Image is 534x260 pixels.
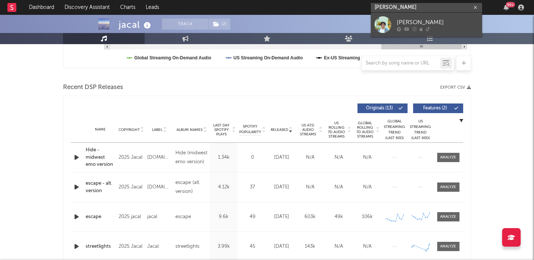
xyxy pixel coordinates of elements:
[271,128,288,132] span: Released
[418,106,452,111] span: Features ( 2 )
[175,242,200,251] div: streetlights
[86,213,115,221] a: escape
[413,103,463,113] button: Features(2)
[355,213,380,221] div: 106k
[298,154,323,161] div: N/A
[298,213,323,221] div: 603k
[298,243,323,250] div: 143k
[119,242,143,251] div: 2025 Jacal
[326,184,351,191] div: N/A
[147,183,172,192] div: [DOMAIN_NAME]
[86,127,115,132] div: Name
[86,147,115,168] a: Hide - midwest emo version
[326,243,351,250] div: N/A
[298,184,323,191] div: N/A
[362,60,440,66] input: Search by song name or URL
[504,4,509,10] button: 99+
[239,124,261,135] span: Spotify Popularity
[326,154,351,161] div: N/A
[269,184,294,191] div: [DATE]
[355,184,380,191] div: N/A
[397,18,478,27] div: [PERSON_NAME]
[86,180,115,194] a: escape - alt. version
[212,184,236,191] div: 4.12k
[371,13,482,37] a: [PERSON_NAME]
[269,243,294,250] div: [DATE]
[326,213,351,221] div: 49k
[240,154,266,161] div: 0
[298,123,318,136] span: US ATD Audio Streams
[324,55,400,60] text: Ex-US Streaming On-Demand Audio
[119,153,143,162] div: 2025 Jacal
[240,243,266,250] div: 45
[326,121,347,139] span: US Rolling 7D Audio Streams
[119,183,143,192] div: 2025 Jacal
[440,85,471,90] button: Export CSV
[240,213,266,221] div: 49
[409,119,432,141] div: US Streaming Trend (Last 60D)
[175,213,191,221] div: escape
[357,103,408,113] button: Originals(13)
[147,153,172,162] div: [DOMAIN_NAME]
[355,154,380,161] div: N/A
[134,55,211,60] text: Global Streaming On-Demand Audio
[212,213,236,221] div: 9.6k
[175,178,208,196] div: escape (alt. version)
[212,123,231,136] span: Last Day Spotify Plays
[362,106,396,111] span: Originals ( 13 )
[86,243,115,250] a: streetlights
[162,19,208,30] button: Track
[119,213,143,221] div: 2025 jacal
[209,19,230,30] button: (2)
[371,3,482,12] input: Search for artists
[269,213,294,221] div: [DATE]
[177,128,202,132] span: Album Names
[234,55,303,60] text: US Streaming On-Demand Audio
[147,242,172,251] div: Jacal
[355,121,375,139] span: Global Rolling 7D Audio Streams
[63,83,123,92] span: Recent DSP Releases
[208,19,231,30] span: ( 2 )
[147,213,172,221] div: jacal
[119,19,153,31] div: jacal
[175,149,208,167] div: Hide (midwest emo version)
[383,119,406,141] div: Global Streaming Trend (Last 60D)
[212,154,236,161] div: 1.34k
[212,243,236,250] div: 3.99k
[355,243,380,250] div: N/A
[269,154,294,161] div: [DATE]
[240,184,266,191] div: 37
[118,128,140,132] span: Copyright
[506,2,515,7] div: 99 +
[152,128,162,132] span: Label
